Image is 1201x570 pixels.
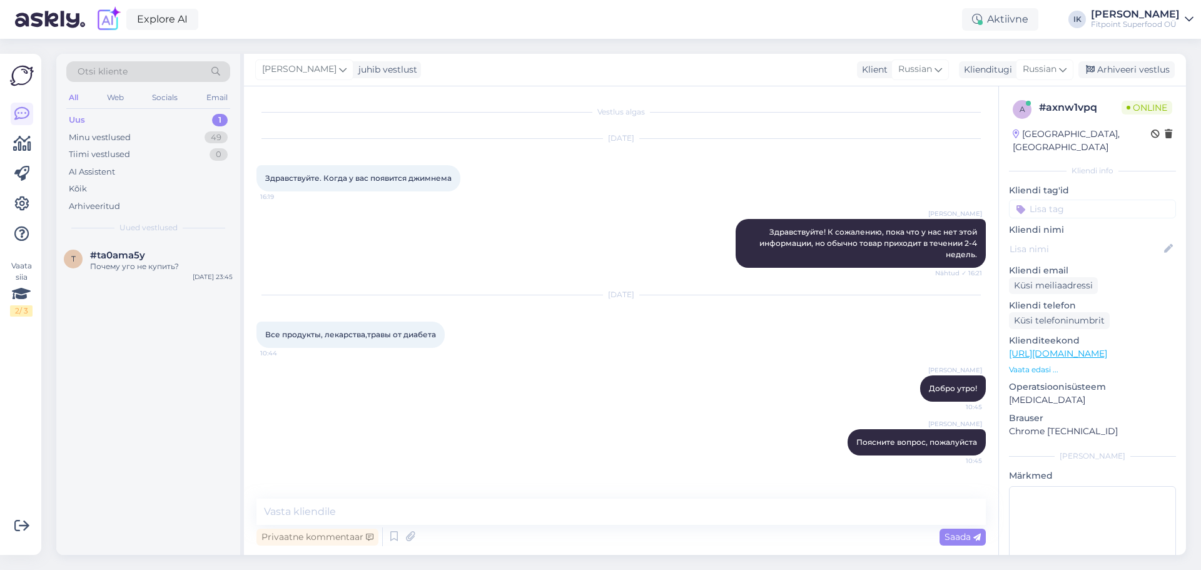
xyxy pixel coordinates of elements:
[759,227,979,259] span: Здравствуйте! К сожалению, пока что у нас нет этой информации, но обычно товар приходит в течении...
[1068,11,1086,28] div: IK
[1023,63,1057,76] span: Russian
[256,133,986,144] div: [DATE]
[928,365,982,375] span: [PERSON_NAME]
[1009,223,1176,237] p: Kliendi nimi
[1009,184,1176,197] p: Kliendi tag'id
[69,131,131,144] div: Minu vestlused
[262,63,337,76] span: [PERSON_NAME]
[10,260,33,317] div: Vaata siia
[69,148,130,161] div: Tiimi vestlused
[71,254,76,263] span: t
[935,402,982,412] span: 10:45
[1009,394,1176,407] p: [MEDICAL_DATA]
[69,114,85,126] div: Uus
[1091,9,1193,29] a: [PERSON_NAME]Fitpoint Superfood OÜ
[1009,412,1176,425] p: Brauser
[193,272,233,282] div: [DATE] 23:45
[959,63,1012,76] div: Klienditugi
[1122,101,1172,115] span: Online
[1009,425,1176,438] p: Chrome [TECHNICAL_ID]
[1009,264,1176,277] p: Kliendi email
[95,6,121,33] img: explore-ai
[66,89,81,106] div: All
[1009,299,1176,312] p: Kliendi telefon
[928,209,982,218] span: [PERSON_NAME]
[204,89,230,106] div: Email
[945,531,981,542] span: Saada
[1009,348,1107,359] a: [URL][DOMAIN_NAME]
[935,268,982,278] span: Nähtud ✓ 16:21
[1010,242,1162,256] input: Lisa nimi
[69,183,87,195] div: Kõik
[1009,334,1176,347] p: Klienditeekond
[260,192,307,201] span: 16:19
[10,305,33,317] div: 2 / 3
[90,261,233,272] div: Почему уго не купить?
[1009,312,1110,329] div: Küsi telefoninumbrit
[212,114,228,126] div: 1
[1009,200,1176,218] input: Lisa tag
[1013,128,1151,154] div: [GEOGRAPHIC_DATA], [GEOGRAPHIC_DATA]
[928,419,982,429] span: [PERSON_NAME]
[126,9,198,30] a: Explore AI
[69,166,115,178] div: AI Assistent
[256,106,986,118] div: Vestlus algas
[1039,100,1122,115] div: # axnw1vpq
[1078,61,1175,78] div: Arhiveeri vestlus
[1009,165,1176,176] div: Kliendi info
[1009,469,1176,482] p: Märkmed
[260,349,307,358] span: 10:44
[10,64,34,88] img: Askly Logo
[104,89,126,106] div: Web
[69,200,120,213] div: Arhiveeritud
[1009,277,1098,294] div: Küsi meiliaadressi
[90,250,145,261] span: #ta0ama5y
[856,437,977,447] span: Поясните вопрос, пожалуйста
[119,222,178,233] span: Uued vestlused
[205,131,228,144] div: 49
[149,89,180,106] div: Socials
[935,456,982,466] span: 10:45
[898,63,932,76] span: Russian
[1009,380,1176,394] p: Operatsioonisüsteem
[962,8,1038,31] div: Aktiivne
[256,529,378,546] div: Privaatne kommentaar
[857,63,888,76] div: Klient
[265,330,436,339] span: Все продукты, лекарства,травы от диабета
[265,173,452,183] span: Здравствуйте. Когда у вас появится джимнема
[1091,9,1180,19] div: [PERSON_NAME]
[1009,450,1176,462] div: [PERSON_NAME]
[78,65,128,78] span: Otsi kliente
[1091,19,1180,29] div: Fitpoint Superfood OÜ
[353,63,417,76] div: juhib vestlust
[210,148,228,161] div: 0
[1009,364,1176,375] p: Vaata edasi ...
[256,289,986,300] div: [DATE]
[1020,104,1025,114] span: a
[929,384,977,393] span: Добро утро!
